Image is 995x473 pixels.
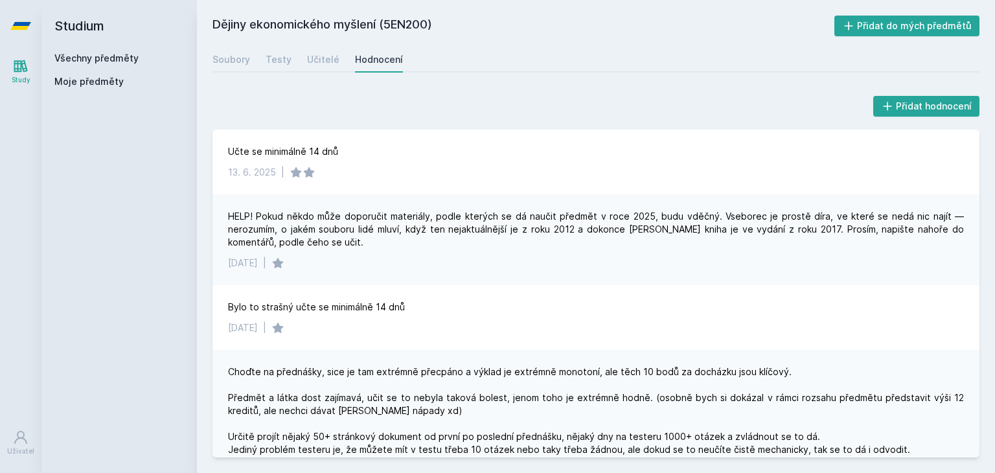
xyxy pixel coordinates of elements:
[3,423,39,463] a: Uživatel
[228,301,405,314] div: Bylo to strašný učte se minimálně 14 dnů
[355,47,403,73] a: Hodnocení
[3,52,39,91] a: Study
[212,47,250,73] a: Soubory
[212,16,834,36] h2: Dějiny ekonomického myšlení (5EN200)
[263,321,266,334] div: |
[281,166,284,179] div: |
[266,53,292,66] div: Testy
[228,166,276,179] div: 13. 6. 2025
[228,257,258,270] div: [DATE]
[307,47,339,73] a: Učitelé
[834,16,980,36] button: Přidat do mých předmětů
[7,446,34,456] div: Uživatel
[228,321,258,334] div: [DATE]
[212,53,250,66] div: Soubory
[228,210,964,249] div: HELP! Pokud někdo může doporučit materiály, podle kterých se dá naučit předmět v roce 2025, budu ...
[54,52,139,63] a: Všechny předměty
[266,47,292,73] a: Testy
[263,257,266,270] div: |
[54,75,124,88] span: Moje předměty
[228,145,338,158] div: Učte se minimálně 14 dnů
[12,75,30,85] div: Study
[355,53,403,66] div: Hodnocení
[873,96,980,117] button: Přidat hodnocení
[307,53,339,66] div: Učitelé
